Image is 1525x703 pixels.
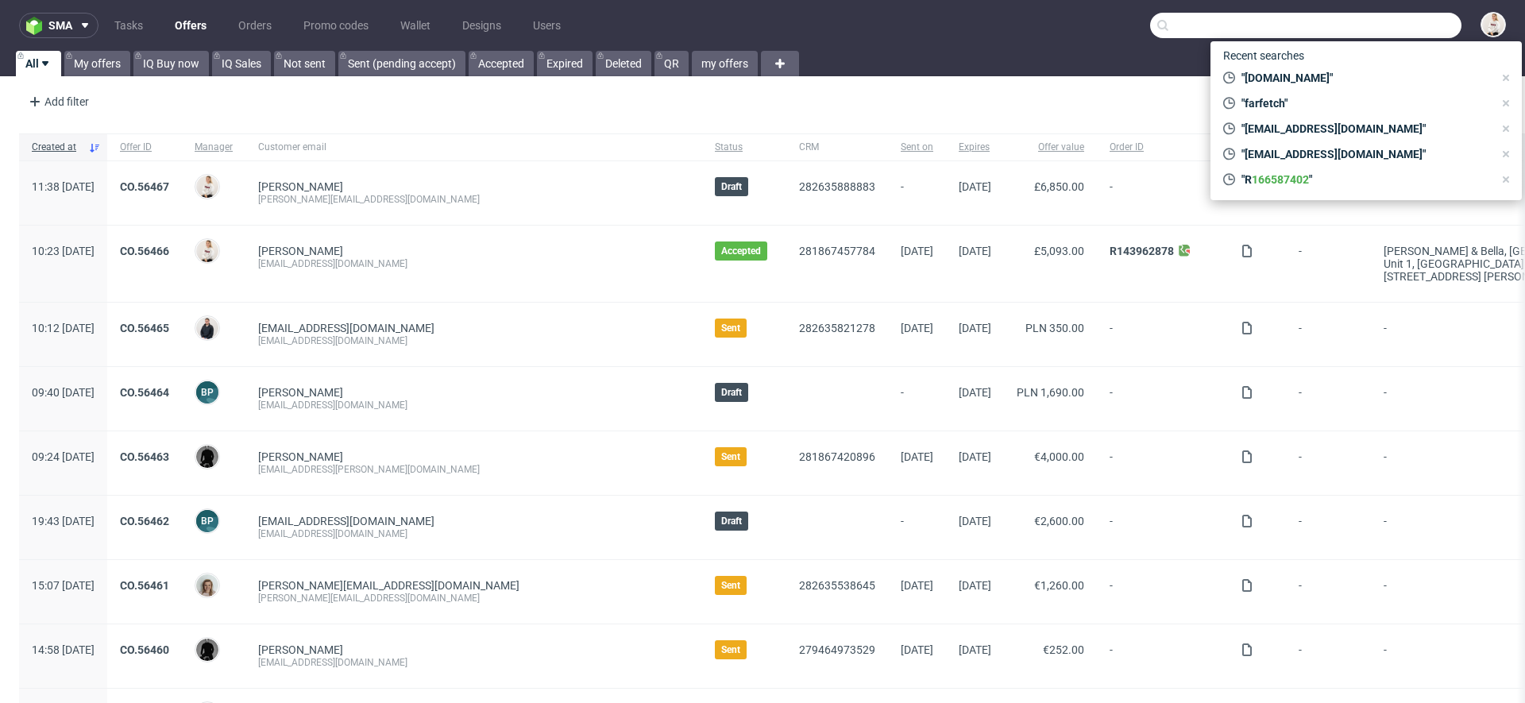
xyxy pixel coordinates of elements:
span: - [1299,322,1358,347]
span: Draft [721,386,742,399]
a: IQ Buy now [133,51,209,76]
div: [PERSON_NAME][EMAIL_ADDRESS][DOMAIN_NAME] [258,592,689,605]
span: [DATE] [959,322,991,334]
span: - [1299,643,1358,669]
a: 279464973529 [799,643,875,656]
span: - [1299,515,1358,540]
span: "R " [1235,172,1493,187]
a: CO.56461 [120,579,169,592]
span: Sent [721,579,740,592]
span: Offer ID [120,141,169,154]
span: - [1110,386,1215,411]
a: Wallet [391,13,440,38]
span: Draft [721,515,742,527]
span: 09:24 [DATE] [32,450,95,463]
span: €4,000.00 [1034,450,1084,463]
a: Offers [165,13,216,38]
div: [EMAIL_ADDRESS][DOMAIN_NAME] [258,399,689,411]
span: 14:58 [DATE] [32,643,95,656]
span: £5,093.00 [1034,245,1084,257]
span: 09:40 [DATE] [32,386,95,399]
span: [DATE] [901,643,933,656]
span: CRM [799,141,875,154]
span: - [1110,643,1215,669]
span: 15:07 [DATE] [32,579,95,592]
a: 282635888883 [799,180,875,193]
span: "[EMAIL_ADDRESS][DOMAIN_NAME]" [1235,121,1493,137]
span: €2,600.00 [1034,515,1084,527]
span: - [1110,579,1215,605]
span: [DATE] [901,450,933,463]
span: [DATE] [959,180,991,193]
div: [EMAIL_ADDRESS][DOMAIN_NAME] [258,656,689,669]
span: "[EMAIL_ADDRESS][DOMAIN_NAME]" [1235,146,1493,162]
div: [EMAIL_ADDRESS][DOMAIN_NAME] [258,527,689,540]
span: [DATE] [959,515,991,527]
a: CO.56465 [120,322,169,334]
span: [PERSON_NAME][EMAIL_ADDRESS][DOMAIN_NAME] [258,579,519,592]
a: [PERSON_NAME] [258,643,343,656]
a: R143962878 [1110,245,1174,257]
img: Mari Fok [196,240,218,262]
span: [EMAIL_ADDRESS][DOMAIN_NAME] [258,515,434,527]
a: [PERSON_NAME] [258,180,343,193]
a: [PERSON_NAME] [258,386,343,399]
span: Created at [32,141,82,154]
span: [DATE] [901,322,933,334]
span: €1,260.00 [1034,579,1084,592]
span: - [1299,245,1358,283]
img: Adrian Margula [196,317,218,339]
span: 11:38 [DATE] [32,180,95,193]
span: 19:43 [DATE] [32,515,95,527]
span: - [1110,180,1215,206]
span: Sent on [901,141,933,154]
span: PLN 1,690.00 [1017,386,1084,399]
a: 282635821278 [799,322,875,334]
span: Order ID [1110,141,1215,154]
a: Accepted [469,51,534,76]
span: [EMAIL_ADDRESS][DOMAIN_NAME] [258,322,434,334]
div: [PERSON_NAME][EMAIL_ADDRESS][DOMAIN_NAME] [258,193,689,206]
a: CO.56463 [120,450,169,463]
span: Expires [959,141,991,154]
span: - [1110,450,1215,476]
div: Add filter [22,89,92,114]
span: sma [48,20,72,31]
span: Offer value [1017,141,1084,154]
figcaption: BP [196,510,218,532]
img: Mari Fok [1482,14,1504,36]
img: Monika Poźniak [196,574,218,597]
span: Accepted [721,245,761,257]
span: €252.00 [1043,643,1084,656]
img: Mari Fok [196,176,218,198]
span: - [1299,450,1358,476]
span: [DATE] [959,579,991,592]
span: Sent [721,643,740,656]
button: sma [19,13,98,38]
span: "farfetch" [1235,95,1493,111]
span: Sent [721,450,740,463]
span: - [901,515,933,540]
span: PLN 350.00 [1025,322,1084,334]
span: [DATE] [959,245,991,257]
span: - [1110,515,1215,540]
span: £6,850.00 [1034,180,1084,193]
a: My offers [64,51,130,76]
a: Designs [453,13,511,38]
span: [DATE] [959,450,991,463]
div: [EMAIL_ADDRESS][DOMAIN_NAME] [258,334,689,347]
span: - [1299,386,1358,411]
a: Deleted [596,51,651,76]
a: CO.56462 [120,515,169,527]
a: 166587402 [1252,173,1309,186]
span: 10:12 [DATE] [32,322,95,334]
span: Status [715,141,774,154]
a: Users [523,13,570,38]
a: Tasks [105,13,152,38]
a: CO.56466 [120,245,169,257]
a: Expired [537,51,593,76]
span: - [1299,579,1358,605]
span: Sent [721,322,740,334]
span: [DATE] [959,386,991,399]
span: [DATE] [901,245,933,257]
